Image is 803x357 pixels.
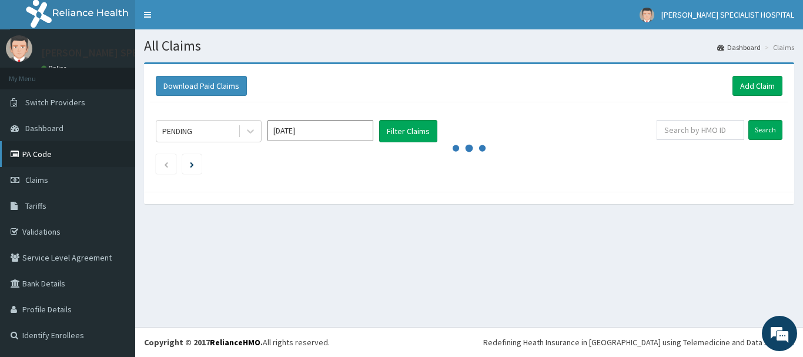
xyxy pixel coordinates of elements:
span: Tariffs [25,201,46,211]
button: Filter Claims [379,120,437,142]
a: Dashboard [717,42,761,52]
div: Redefining Heath Insurance in [GEOGRAPHIC_DATA] using Telemedicine and Data Science! [483,336,794,348]
h1: All Claims [144,38,794,54]
input: Select Month and Year [267,120,373,141]
footer: All rights reserved. [135,327,803,357]
strong: Copyright © 2017 . [144,337,263,348]
span: Claims [25,175,48,185]
span: Switch Providers [25,97,85,108]
a: RelianceHMO [210,337,260,348]
a: Previous page [163,159,169,169]
span: [PERSON_NAME] SPECIALIST HOSPITAL [661,9,794,20]
svg: audio-loading [451,131,487,166]
button: Download Paid Claims [156,76,247,96]
a: Add Claim [732,76,782,96]
li: Claims [762,42,794,52]
span: Dashboard [25,123,63,134]
a: Next page [190,159,194,169]
div: PENDING [162,125,192,137]
input: Search by HMO ID [657,120,744,140]
img: User Image [640,8,654,22]
img: User Image [6,35,32,62]
input: Search [748,120,782,140]
p: [PERSON_NAME] SPECIALIST HOSPITAL [41,48,221,58]
a: Online [41,64,69,72]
